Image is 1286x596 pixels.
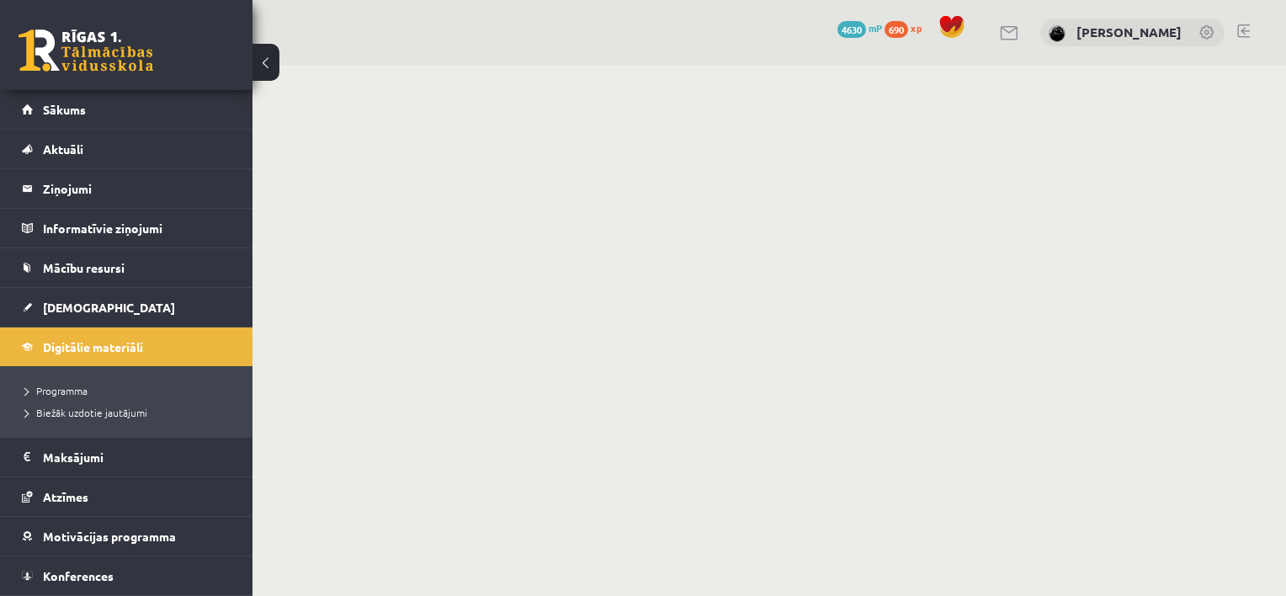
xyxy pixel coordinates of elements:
[43,300,175,315] span: [DEMOGRAPHIC_DATA]
[22,288,231,327] a: [DEMOGRAPHIC_DATA]
[43,209,231,247] legend: Informatīvie ziņojumi
[1076,24,1182,40] a: [PERSON_NAME]
[22,556,231,595] a: Konferences
[22,438,231,476] a: Maksājumi
[885,21,908,38] span: 690
[22,248,231,287] a: Mācību resursi
[43,141,83,157] span: Aktuāli
[43,260,125,275] span: Mācību resursi
[869,21,882,35] span: mP
[43,102,86,117] span: Sākums
[22,90,231,129] a: Sākums
[43,438,231,476] legend: Maksājumi
[43,489,88,504] span: Atzīmes
[43,529,176,544] span: Motivācijas programma
[19,29,153,72] a: Rīgas 1. Tālmācības vidusskola
[1049,25,1065,42] img: Anete Titāne
[22,477,231,516] a: Atzīmes
[43,339,143,354] span: Digitālie materiāli
[25,405,236,420] a: Biežāk uzdotie jautājumi
[885,21,930,35] a: 690 xp
[22,130,231,168] a: Aktuāli
[837,21,866,38] span: 4630
[837,21,882,35] a: 4630 mP
[25,384,88,397] span: Programma
[22,327,231,366] a: Digitālie materiāli
[22,209,231,247] a: Informatīvie ziņojumi
[25,406,147,419] span: Biežāk uzdotie jautājumi
[22,169,231,208] a: Ziņojumi
[43,568,114,583] span: Konferences
[25,383,236,398] a: Programma
[911,21,922,35] span: xp
[22,517,231,556] a: Motivācijas programma
[43,169,231,208] legend: Ziņojumi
